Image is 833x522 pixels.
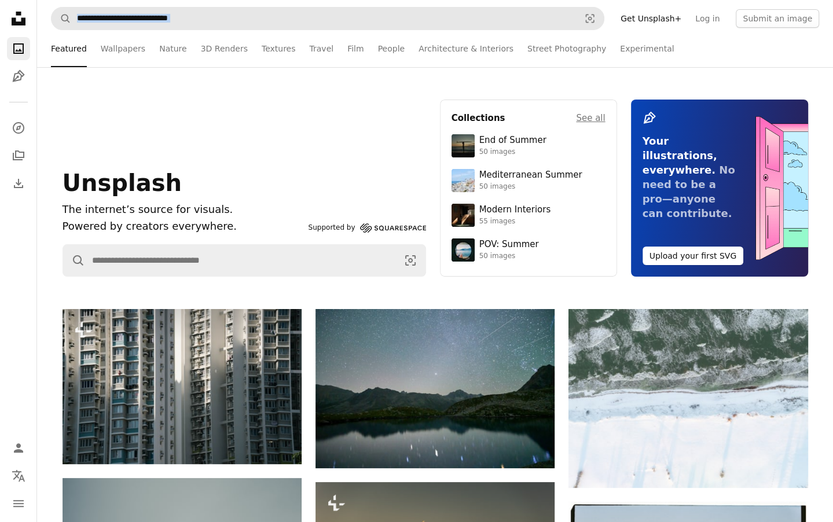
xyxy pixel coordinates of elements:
[452,169,606,192] a: Mediterranean Summer50 images
[7,492,30,515] button: Menu
[452,134,606,157] a: End of Summer50 images
[452,134,475,157] img: premium_photo-1754398386796-ea3dec2a6302
[479,170,582,181] div: Mediterranean Summer
[452,204,606,227] a: Modern Interiors55 images
[479,148,546,157] div: 50 images
[452,111,505,125] h4: Collections
[419,30,513,67] a: Architecture & Interiors
[347,30,364,67] a: Film
[452,169,475,192] img: premium_photo-1688410049290-d7394cc7d5df
[568,393,808,403] a: Snow covered landscape with frozen water
[63,244,426,277] form: Find visuals sitewide
[63,309,302,464] img: Tall apartment buildings with many windows and balconies.
[52,8,71,30] button: Search Unsplash
[576,111,605,125] a: See all
[159,30,186,67] a: Nature
[7,464,30,487] button: Language
[7,7,30,32] a: Home — Unsplash
[309,221,426,235] div: Supported by
[378,30,405,67] a: People
[643,164,735,219] span: No need to be a pro—anyone can contribute.
[63,381,302,391] a: Tall apartment buildings with many windows and balconies.
[643,135,717,176] span: Your illustrations, everywhere.
[452,238,606,262] a: POV: Summer50 images
[568,309,808,488] img: Snow covered landscape with frozen water
[479,135,546,146] div: End of Summer
[315,309,555,468] img: Starry night sky over a calm mountain lake
[262,30,296,67] a: Textures
[101,30,145,67] a: Wallpapers
[63,201,304,218] h1: The internet’s source for visuals.
[479,204,551,216] div: Modern Interiors
[688,9,726,28] a: Log in
[452,204,475,227] img: premium_photo-1747189286942-bc91257a2e39
[63,218,304,235] p: Powered by creators everywhere.
[576,8,604,30] button: Visual search
[479,252,539,261] div: 50 images
[201,30,248,67] a: 3D Renders
[395,245,425,276] button: Visual search
[7,37,30,60] a: Photos
[643,247,744,265] button: Upload your first SVG
[309,30,333,67] a: Travel
[452,238,475,262] img: premium_photo-1753820185677-ab78a372b033
[479,182,582,192] div: 50 images
[479,239,539,251] div: POV: Summer
[51,7,604,30] form: Find visuals sitewide
[479,217,551,226] div: 55 images
[620,30,674,67] a: Experimental
[736,9,819,28] button: Submit an image
[7,144,30,167] a: Collections
[7,65,30,88] a: Illustrations
[7,436,30,459] a: Log in / Sign up
[63,245,85,276] button: Search Unsplash
[63,170,182,196] span: Unsplash
[7,116,30,139] a: Explore
[614,9,688,28] a: Get Unsplash+
[7,172,30,195] a: Download History
[527,30,606,67] a: Street Photography
[315,383,555,394] a: Starry night sky over a calm mountain lake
